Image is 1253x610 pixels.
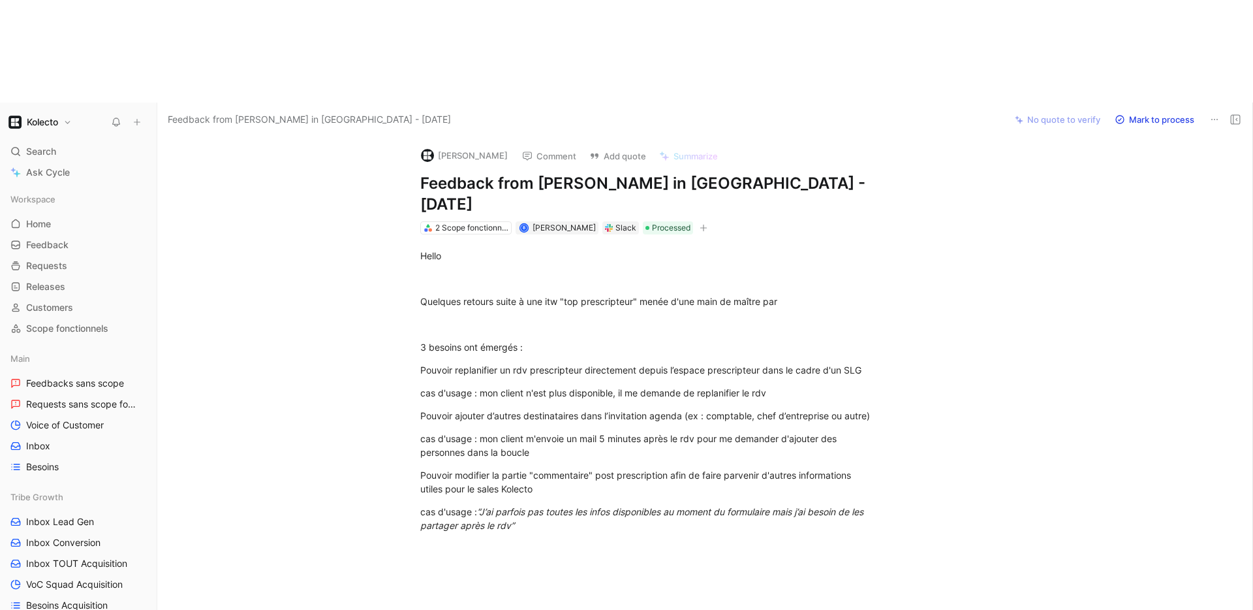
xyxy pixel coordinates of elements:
div: Processed [643,221,693,234]
span: [PERSON_NAME] [533,223,596,233]
span: Feedback [26,238,69,251]
a: Voice of Customer [5,415,151,435]
div: Pouvoir modifier la partie "commentaire" post prescription afin de faire parvenir d'autres inform... [420,468,872,496]
a: Feedbacks sans scope [5,374,151,393]
span: Requests [26,259,67,272]
span: Tribe Growth [10,490,63,504]
span: Feedback from [PERSON_NAME] in [GEOGRAPHIC_DATA] - [DATE] [168,112,451,127]
button: Comment [516,147,582,165]
span: VoC Squad Acquisition [26,578,123,591]
span: Scope fonctionnels [26,322,108,335]
a: VoC Squad Acquisition [5,575,151,594]
div: cas d'usage : [420,505,872,532]
span: Inbox [26,440,50,453]
span: Ask Cycle [26,165,70,180]
div: Pouvoir replanifier un rdv prescripteur directement depuis l’espace prescripteur dans le cadre d'... [420,363,872,377]
a: Releases [5,277,151,297]
a: Scope fonctionnels [5,319,151,338]
a: Inbox Conversion [5,533,151,553]
span: Inbox Conversion [26,536,101,549]
div: Tribe Growth [5,487,151,507]
div: MainFeedbacks sans scopeRequests sans scope fonctionnelVoice of CustomerInboxBesoins [5,349,151,477]
a: Inbox TOUT Acquisition [5,554,151,573]
em: “J’ai parfois pas toutes les infos disponibles au moment du formulaire mais j’ai besoin de les pa... [420,506,866,531]
span: Summarize [673,150,718,162]
button: logo[PERSON_NAME] [415,146,514,165]
a: Feedback [5,235,151,255]
div: cas d'usage : mon client n'est plus disponible, il me demande de replanifier le rdv [420,386,872,400]
span: Inbox Lead Gen [26,515,94,528]
span: Inbox TOUT Acquisition [26,557,127,570]
img: Kolecto [8,116,22,129]
span: Besoins [26,460,59,474]
div: Slack [615,221,636,234]
div: Quelques retours suite à une itw "top prescripteur" menée d'une main de maître par [420,295,872,308]
a: Inbox [5,436,151,456]
span: Customers [26,301,73,314]
button: Summarize [653,147,724,165]
a: Ask Cycle [5,163,151,182]
span: Workspace [10,193,55,206]
div: Workspace [5,189,151,209]
div: Main [5,349,151,368]
div: B [520,225,527,232]
span: Home [26,217,51,231]
button: Add quote [583,147,652,165]
span: Search [26,144,56,159]
h1: Kolecto [27,116,58,128]
button: No quote to verify [1009,110,1106,129]
button: KolectoKolecto [5,113,75,131]
span: Processed [652,221,690,234]
div: Search [5,142,151,161]
div: cas d'usage : mon client m'envoie un mail 5 minutes après le rdv pour me demander d'ajouter des p... [420,432,872,459]
a: Besoins [5,457,151,477]
a: Customers [5,298,151,317]
h1: Feedback from [PERSON_NAME] in [GEOGRAPHIC_DATA] - [DATE] [420,173,872,215]
span: Requests sans scope fonctionnel [26,398,136,411]
button: Mark to process [1109,110,1200,129]
a: Inbox Lead Gen [5,512,151,532]
span: Feedbacks sans scope [26,377,124,390]
span: Releases [26,280,65,293]
span: Main [10,352,30,365]
div: Hello [420,249,872,263]
a: Requests [5,256,151,276]
div: 3 besoins ont émergés : [420,340,872,354]
div: 2 Scope fonctionnels [435,221,508,234]
span: Voice of Customer [26,419,104,432]
div: Pouvoir ajouter d’autres destinataires dans l’invitation agenda (ex : comptable, chef d’entrepris... [420,409,872,423]
a: Requests sans scope fonctionnel [5,394,151,414]
img: logo [421,149,434,162]
a: Home [5,214,151,234]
